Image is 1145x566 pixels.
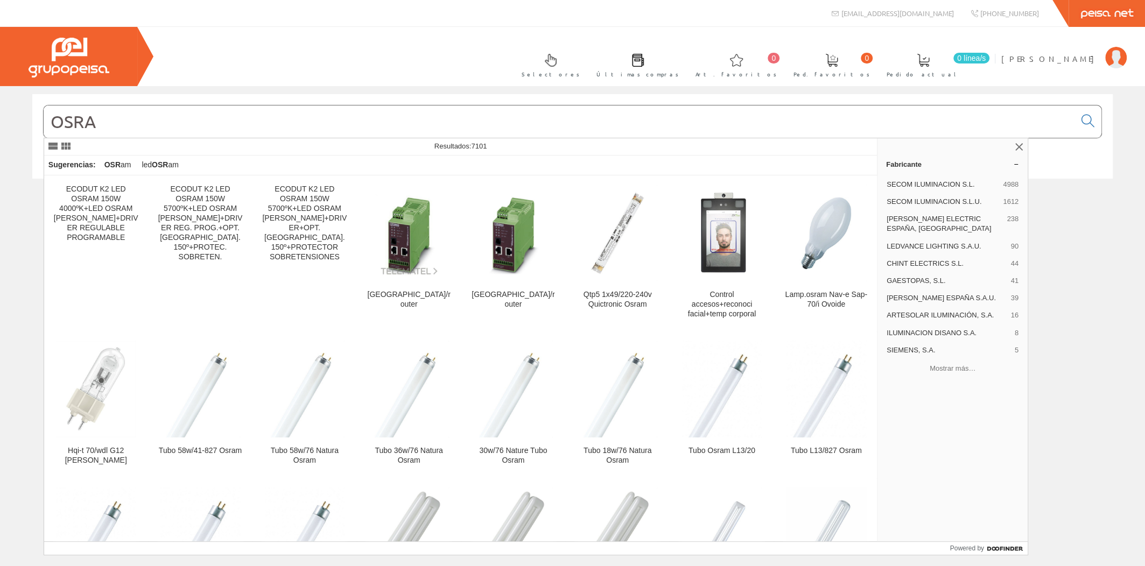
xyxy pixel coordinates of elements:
[768,53,779,63] span: 0
[53,446,139,465] div: Hqi-t 70/wdl G12 [PERSON_NAME]
[157,185,244,262] div: ECODUT K2 LED OSRAM 150W 5700ºK+LED OSRAM [PERSON_NAME]+DRIVER REG. PROG.+OPT. [GEOGRAPHIC_DATA]....
[877,155,1028,173] a: Fabricante
[586,45,684,84] a: Últimas compras
[783,446,869,456] div: Tubo L13/827 Osram
[783,290,869,309] div: Lamp.osram Nav-e Sap-70/i Ovoide
[1003,197,1018,207] span: 1612
[261,185,348,262] div: ECODUT K2 LED OSRAM 150W 5700ºK+LED OSRAM [PERSON_NAME]+DRIVER+OPT. [GEOGRAPHIC_DATA]. 150º+PROTE...
[566,176,670,331] a: Qtp5 1x49/220-240v Quictronic Osram Qtp5 1x49/220-240v Quictronic Osram
[574,446,661,465] div: Tubo 18w/76 Natura Osram
[470,189,557,276] img: Cortafuegos/router
[980,9,1039,18] span: [PHONE_NUMBER]
[149,176,252,331] a: ECODUT K2 LED OSRAM 150W 5700ºK+LED OSRAM [PERSON_NAME]+DRIVER REG. PROG.+OPT. [GEOGRAPHIC_DATA]....
[44,105,1075,138] input: Buscar...
[369,341,448,437] img: Tubo 36w/76 Natura Osram
[470,446,557,465] div: 30w/76 Nature Tubo Osram
[774,332,878,478] a: Tubo L13/827 Osram Tubo L13/827 Osram
[887,293,1007,303] span: [PERSON_NAME] ESPAÑA S.A.U.
[511,45,585,84] a: Selectores
[574,290,661,309] div: Qtp5 1x49/220-240v Quictronic Osram
[32,192,1113,201] div: © Grupo Peisa
[149,332,252,478] a: Tubo 58w/41-827 Osram Tubo 58w/41-827 Osram
[252,176,356,331] a: ECODUT K2 LED OSRAM 150W 5700ºK+LED OSRAM [PERSON_NAME]+DRIVER+OPT. [GEOGRAPHIC_DATA]. 150º+PROTE...
[841,9,954,18] span: [EMAIL_ADDRESS][DOMAIN_NAME]
[1003,180,1018,189] span: 4988
[252,332,356,478] a: Tubo 58w/76 Natura Osram Tubo 58w/76 Natura Osram
[1011,293,1018,303] span: 39
[104,160,121,169] strong: OSR
[261,446,348,465] div: Tubo 58w/76 Natura Osram
[56,341,136,437] img: Hqi-t 70/wdl G12 Osram
[44,176,148,331] a: ECODUT K2 LED OSRAM 150W 4000ºK+LED OSRAM [PERSON_NAME]+DRIVER REGULABLE PROGRAMABLE
[434,142,487,150] span: Resultados:
[876,45,992,84] a: 0 línea/s Pedido actual
[470,290,557,309] div: [GEOGRAPHIC_DATA]/router
[1001,45,1127,55] a: [PERSON_NAME]
[887,276,1007,286] span: GAESTOPAS, S.L.
[566,332,670,478] a: Tubo 18w/76 Natura Osram Tubo 18w/76 Natura Osram
[152,160,168,169] strong: OSR
[596,69,679,80] span: Últimas compras
[793,69,870,80] span: Ped. favoritos
[366,446,452,465] div: Tubo 36w/76 Natura Osram
[887,214,1002,234] span: [PERSON_NAME] ELECTRIC ESPAÑA, [GEOGRAPHIC_DATA]
[1007,214,1018,234] span: 238
[774,176,878,331] a: Lamp.osram Nav-e Sap-70/i Ovoide Lamp.osram Nav-e Sap-70/i Ovoide
[357,176,461,331] a: Cortafuegos/router [GEOGRAPHIC_DATA]/router
[670,332,774,478] a: Tubo Osram L13/20 Tubo Osram L13/20
[357,332,461,478] a: Tubo 36w/76 Natura Osram Tubo 36w/76 Natura Osram
[887,242,1007,251] span: LEDVANCE LIGHTING S.A.U.
[887,345,1010,355] span: SIEMENS, S.A.
[44,158,98,173] div: Sugerencias:
[786,185,866,281] img: Lamp.osram Nav-e Sap-70/i Ovoide
[461,176,565,331] a: Cortafuegos/router [GEOGRAPHIC_DATA]/router
[473,341,553,437] img: 30w/76 Nature Tubo Osram
[1011,310,1018,320] span: 16
[1011,276,1018,286] span: 41
[29,38,109,77] img: Grupo Peisa
[670,176,774,331] a: Control accesos+reconoci facial+temp corporal Control accesos+reconoci facial+temp corporal
[953,53,989,63] span: 0 línea/s
[887,180,999,189] span: SECOM ILUMINACION S.L.
[696,69,777,80] span: Art. favoritos
[522,69,580,80] span: Selectores
[1011,242,1018,251] span: 90
[265,341,345,437] img: Tubo 58w/76 Natura Osram
[578,185,657,281] img: Qtp5 1x49/220-240v Quictronic Osram
[887,197,999,207] span: SECOM ILUMINACION S.L.U.
[887,69,960,80] span: Pedido actual
[578,341,657,437] img: Tubo 18w/76 Natura Osram
[157,446,244,456] div: Tubo 58w/41-827 Osram
[682,341,762,437] img: Tubo Osram L13/20
[678,290,765,319] div: Control accesos+reconoci facial+temp corporal
[100,155,136,175] div: am
[1015,328,1018,338] span: 8
[680,185,764,281] img: Control accesos+reconoci facial+temp corporal
[887,259,1007,268] span: CHINT ELECTRICS S.L.
[887,310,1007,320] span: ARTESOLAR ILUMINACIÓN, S.A.
[950,542,1028,555] a: Powered by
[1011,259,1018,268] span: 44
[366,189,452,276] img: Cortafuegos/router
[137,155,182,175] div: led am
[861,53,873,63] span: 0
[461,332,565,478] a: 30w/76 Nature Tubo Osram 30w/76 Nature Tubo Osram
[366,290,452,309] div: [GEOGRAPHIC_DATA]/router
[786,341,866,437] img: Tubo L13/827 Osram
[53,185,139,243] div: ECODUT K2 LED OSRAM 150W 4000ºK+LED OSRAM [PERSON_NAME]+DRIVER REGULABLE PROGRAMABLE
[1001,53,1100,64] span: [PERSON_NAME]
[678,446,765,456] div: Tubo Osram L13/20
[1015,345,1018,355] span: 5
[160,341,240,437] img: Tubo 58w/41-827 Osram
[882,360,1023,378] button: Mostrar más…
[44,332,148,478] a: Hqi-t 70/wdl G12 Osram Hqi-t 70/wdl G12 [PERSON_NAME]
[950,543,984,553] span: Powered by
[471,142,487,150] span: 7101
[887,328,1010,338] span: ILUMINACION DISANO S.A.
